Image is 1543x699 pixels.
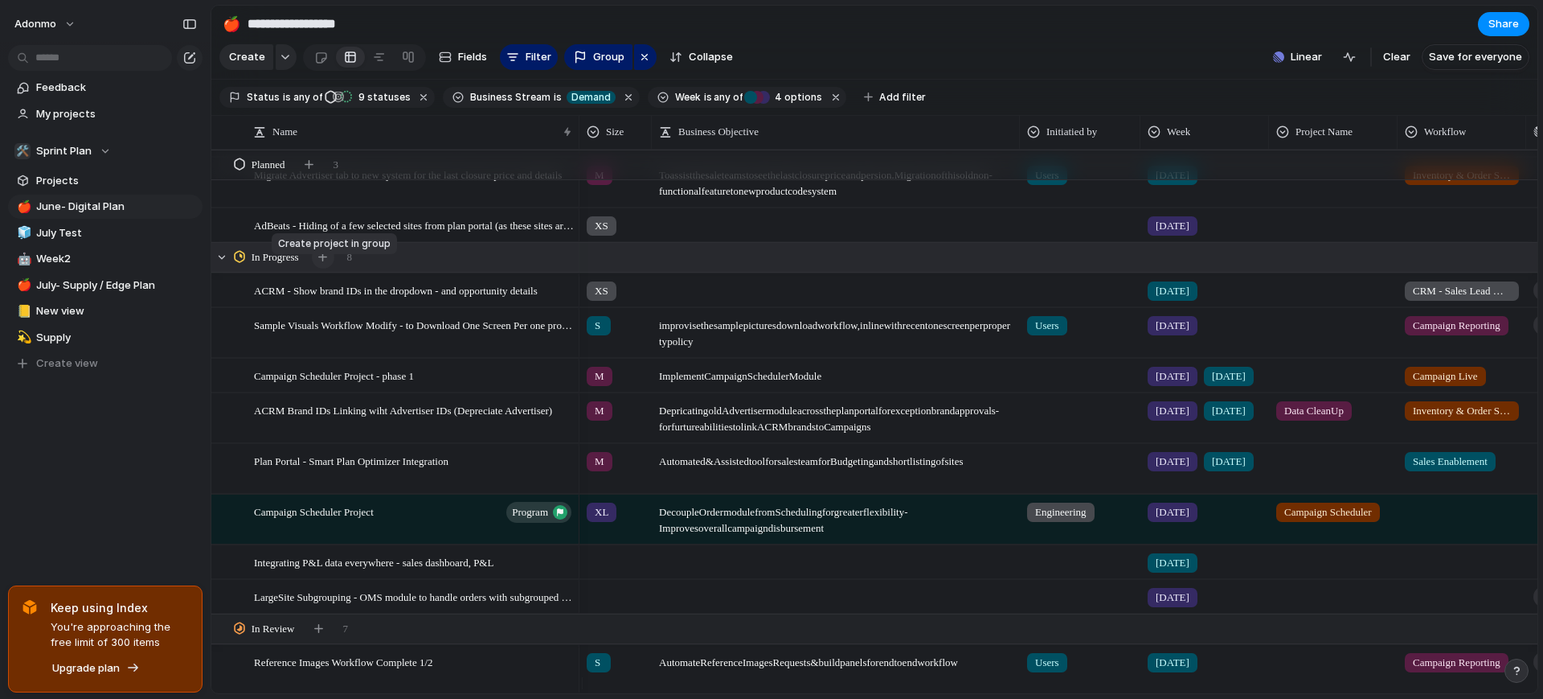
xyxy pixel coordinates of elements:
span: Sample Visuals Workflow Modify - to Download One Screen Per one property [254,315,574,334]
span: XS [595,283,608,299]
span: Campaign Scheduler Project - phase 1 [254,366,414,384]
span: July Test [36,225,197,241]
span: Keep using Index [51,599,189,616]
span: Week [675,90,701,105]
span: CRM - Sales Lead Management [1413,283,1511,299]
span: Engineering [1035,504,1087,520]
div: 🍎July- Supply / Edge Plan [8,273,203,298]
span: Campaign Reporting [1413,655,1500,671]
span: New view [36,303,197,319]
button: isany of [701,88,747,106]
span: is [704,90,712,105]
span: M [595,368,604,384]
button: Group [564,44,632,70]
span: Business Stream [470,90,550,105]
span: Upgrade plan [52,660,120,676]
span: 3 [334,157,339,173]
button: Filter [500,44,558,70]
button: Collapse [663,44,739,70]
span: any of [291,90,322,105]
button: Save for everyone [1422,44,1529,70]
button: Add filter [854,86,935,109]
span: Business Objective [678,124,759,140]
span: improvise the sample pictures download workflow, in line with recent one screen per property policy [653,309,1019,350]
span: Integrating P&L data everywhere - sales dashboard, P&L [254,553,493,571]
span: LargeSite Subgrouping - OMS module to handle orders with subgrouped sites [254,587,574,606]
div: 📒New view [8,299,203,323]
span: Sprint Plan [36,143,92,159]
span: Adonmo [14,16,56,32]
span: Feedback [36,80,197,96]
div: Create project in group [272,233,397,254]
button: 4 options [744,88,825,106]
span: 9 [354,91,367,103]
button: 📒 [14,303,31,319]
div: 🍎 [223,13,240,35]
span: Save for everyone [1429,49,1522,65]
button: Linear [1267,45,1328,69]
span: Filter [526,49,551,65]
span: Campaign Live [1413,368,1478,384]
span: Decouple Order module from Scheduling for greater flexibility - Improves overall campaign disburs... [653,495,1019,537]
span: S [595,655,600,671]
span: is [283,90,291,105]
span: [DATE] [1212,454,1246,470]
div: 💫 [17,328,28,347]
span: [DATE] [1156,655,1189,671]
button: is [550,88,565,106]
div: 🧊July Test [8,221,203,245]
span: Group [593,49,624,65]
span: Week [1167,124,1190,140]
span: Project Name [1295,124,1353,140]
span: Plan Portal - Smart Plan Optimizer Integration [254,451,448,470]
span: Fields [458,49,487,65]
span: Supply [36,330,197,346]
a: 🍎June- Digital Plan [8,195,203,219]
button: Create [219,44,273,70]
span: Inventory & Order Submission [1413,403,1511,419]
span: XL [595,504,608,520]
a: 🤖Week2 [8,247,203,271]
button: 🍎 [14,278,31,294]
span: program [512,501,548,524]
span: In Review [252,621,295,637]
span: [DATE] [1156,555,1189,571]
span: Automated & Assisted tool for sales team for Budgeting and shortlisting of sites [653,445,1019,470]
span: Status [247,90,280,105]
button: 🧊 [14,225,31,241]
span: M [595,403,604,419]
span: June- Digital Plan [36,199,197,215]
span: Sales Enablement [1413,454,1488,470]
span: ACRM Brand IDs Linking wiht Advertiser IDs (Depreciate Advertiser) [254,401,552,419]
span: S [595,318,600,334]
span: Add filter [879,90,926,105]
button: Adonmo [7,11,84,37]
span: [DATE] [1212,403,1246,419]
span: Reference Images Workflow Complete 1/2 [254,652,433,671]
button: 9 statuses [324,88,414,106]
span: ACRM - Show brand IDs in the dropdown - and opportunity details [254,281,538,299]
span: Implement Campaign Scheduler Module [653,360,1019,384]
span: Projects [36,173,197,189]
button: 🤖 [14,251,31,267]
button: program [506,502,571,523]
span: Demand [571,90,611,105]
span: Create view [36,356,98,372]
span: 8 [347,249,353,265]
span: [DATE] [1156,283,1189,299]
span: statuses [354,90,411,105]
span: [DATE] [1156,368,1189,384]
a: Projects [8,169,203,193]
span: [DATE] [1156,218,1189,234]
a: 💫Supply [8,326,203,350]
span: is [554,90,562,105]
div: 📒 [17,302,28,321]
span: [DATE] [1156,454,1189,470]
span: You're approaching the free limit of 300 items [51,619,189,651]
span: AdBeats - Hiding of a few selected sites from plan portal (as these sites are handed over to AdBe... [254,216,574,234]
span: Initiatied by [1046,124,1097,140]
span: [DATE] [1156,403,1189,419]
span: Clear [1383,49,1410,65]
